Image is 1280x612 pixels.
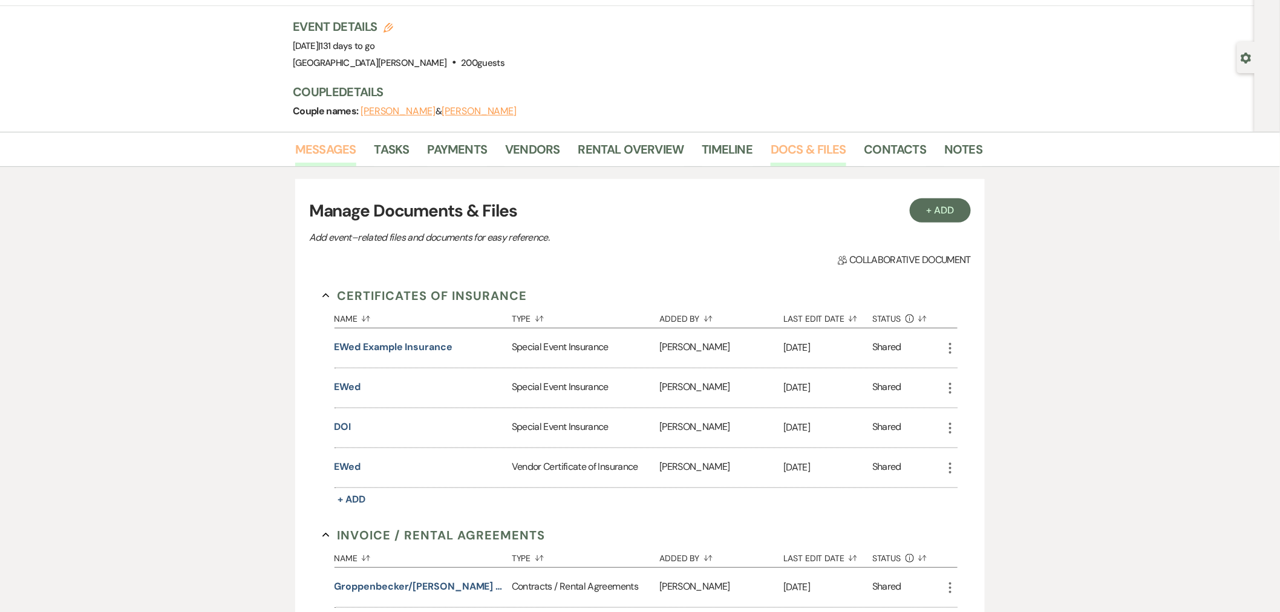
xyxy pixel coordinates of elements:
[872,420,901,436] div: Shared
[322,526,546,544] button: Invoice / Rental Agreements
[838,253,971,267] span: Collaborative document
[335,420,351,434] button: DOI
[783,460,872,475] p: [DATE]
[578,140,684,166] a: Rental Overview
[338,493,366,506] span: + Add
[512,448,659,487] div: Vendor Certificate of Insurance
[335,544,512,567] button: Name
[783,340,872,356] p: [DATE]
[293,57,447,69] span: [GEOGRAPHIC_DATA][PERSON_NAME]
[505,140,560,166] a: Vendors
[1241,51,1252,63] button: Open lead details
[461,57,504,69] span: 200 guests
[361,105,517,117] span: &
[512,328,659,368] div: Special Event Insurance
[321,40,375,52] span: 131 days to go
[659,408,783,448] div: [PERSON_NAME]
[864,140,927,166] a: Contacts
[872,380,901,396] div: Shared
[783,579,872,595] p: [DATE]
[872,579,901,596] div: Shared
[659,544,783,567] button: Added By
[659,448,783,487] div: [PERSON_NAME]
[512,544,659,567] button: Type
[293,40,375,52] span: [DATE]
[872,340,901,356] div: Shared
[872,305,943,328] button: Status
[659,368,783,408] div: [PERSON_NAME]
[783,420,872,435] p: [DATE]
[771,140,846,166] a: Docs & Files
[872,460,901,476] div: Shared
[944,140,982,166] a: Notes
[322,287,527,305] button: Certificates of Insurance
[309,198,971,224] h3: Manage Documents & Files
[293,83,970,100] h3: Couple Details
[335,380,361,394] button: EWed
[374,140,410,166] a: Tasks
[318,40,374,52] span: |
[659,568,783,607] div: [PERSON_NAME]
[872,314,901,323] span: Status
[335,340,452,354] button: eWed Example Insurance
[442,106,517,116] button: [PERSON_NAME]
[702,140,753,166] a: Timeline
[335,305,512,328] button: Name
[335,460,361,474] button: EWed
[293,18,504,35] h3: Event Details
[659,328,783,368] div: [PERSON_NAME]
[309,230,733,246] p: Add event–related files and documents for easy reference.
[512,368,659,408] div: Special Event Insurance
[361,106,436,116] button: [PERSON_NAME]
[335,579,507,594] button: Groppenbecker/[PERSON_NAME] Wedding (1am end)
[293,105,361,117] span: Couple names:
[512,305,659,328] button: Type
[872,554,901,562] span: Status
[428,140,488,166] a: Payments
[512,568,659,607] div: Contracts / Rental Agreements
[783,380,872,396] p: [DATE]
[335,491,370,508] button: + Add
[872,544,943,567] button: Status
[659,305,783,328] button: Added By
[512,408,659,448] div: Special Event Insurance
[783,544,872,567] button: Last Edit Date
[783,305,872,328] button: Last Edit Date
[295,140,356,166] a: Messages
[910,198,971,223] button: + Add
